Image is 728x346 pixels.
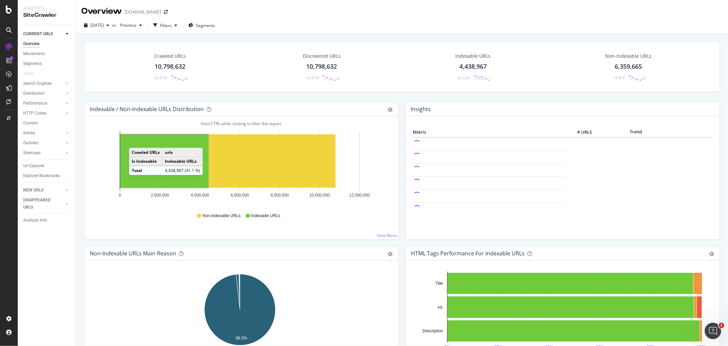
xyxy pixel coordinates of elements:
[117,22,137,28] span: Previous
[23,172,71,179] a: Explorer Bookmarks
[705,323,721,339] iframe: Intercom live chat
[23,139,38,147] div: Outlinks
[23,162,71,170] a: Url Explorer
[151,193,169,198] text: 2,000,000
[377,232,397,238] a: View More
[23,172,60,179] div: Explorer Bookmarks
[23,149,41,157] div: Sitemaps
[186,20,218,31] button: Segments
[129,157,162,166] td: Is Indexable
[719,323,724,328] span: 1
[457,75,470,81] div: -0.12%
[23,70,40,77] a: Visits
[422,329,443,333] text: Description
[231,193,249,198] text: 6,000,000
[119,193,121,198] text: 0
[23,90,45,97] div: Distribution
[162,157,202,166] td: Indexable URLs
[411,127,567,137] th: Metric
[23,217,71,224] a: Analysis Info
[605,53,652,59] div: Non-Indexable URLs
[129,148,162,157] td: Crawled URLs
[23,90,64,97] a: Distribution
[23,120,38,127] div: Content
[388,107,393,112] div: gear
[23,80,64,87] a: Search Engines
[23,110,64,117] a: HTTP Codes
[23,130,35,137] div: Inlinks
[236,336,247,341] text: 98.3%
[90,22,104,28] span: 2025 Aug. 1st
[164,10,168,14] div: arrow-right-arrow-left
[23,40,40,48] div: Overview
[23,110,46,117] div: HTTP Codes
[196,23,215,28] span: Segments
[438,305,443,310] text: H1
[23,100,64,107] a: Performance
[90,250,176,257] div: Non-Indexable URLs Main Reason
[251,213,280,219] span: Indexable URLs
[613,75,625,81] div: +0.8%
[23,139,64,147] a: Outlinks
[23,80,52,87] div: Search Engines
[151,20,180,31] button: Filters
[81,5,122,17] div: Overview
[23,149,64,157] a: Sitemaps
[594,127,678,137] th: Trend
[388,252,393,256] div: gear
[23,5,70,11] div: Analytics
[23,70,33,77] div: Visits
[117,20,145,31] button: Previous
[411,250,525,257] div: HTML Tags Performance for Indexable URLs
[90,106,204,112] div: Indexable / Non-Indexable URLs Distribution
[305,75,319,81] div: +0.41%
[435,281,443,286] text: Title
[23,217,47,224] div: Analysis Info
[129,166,162,175] td: Total
[459,62,487,71] div: 4,438,967
[23,60,42,67] div: Segments
[23,30,53,38] div: CURRENT URLS
[202,213,240,219] span: Non-Indexable URLs
[455,53,490,59] div: Indexable URLs
[23,197,64,211] a: DISAPPEARED URLS
[23,50,45,57] div: Movements
[153,75,167,81] div: +0.41%
[23,120,71,127] a: Content
[160,23,172,28] div: Filters
[23,40,71,48] a: Overview
[125,9,161,15] div: [DOMAIN_NAME]
[309,193,330,198] text: 10,000,000
[23,187,64,194] a: NEW URLS
[23,197,58,211] div: DISAPPEARED URLS
[615,62,642,71] div: 6,359,665
[155,62,185,71] div: 10,798,632
[162,148,202,157] td: urls
[306,62,337,71] div: 10,798,632
[191,193,209,198] text: 4,000,000
[23,187,43,194] div: NEW URLS
[23,162,44,170] div: Url Explorer
[23,130,64,137] a: Inlinks
[23,50,71,57] a: Movements
[271,193,289,198] text: 8,000,000
[23,60,71,67] a: Segments
[90,127,390,207] svg: A chart.
[303,53,341,59] div: Discovered URLs
[709,252,714,256] div: gear
[112,22,117,28] span: vs
[23,100,47,107] div: Performance
[154,53,186,59] div: Crawled URLs
[23,30,64,38] a: CURRENT URLS
[23,11,70,19] div: SiteCrawler
[349,193,370,198] text: 12,000,000
[162,166,202,175] td: 4,438,967 (41.1 %)
[81,20,112,31] button: [DATE]
[566,127,594,137] th: # URLS
[411,105,431,114] h4: Insights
